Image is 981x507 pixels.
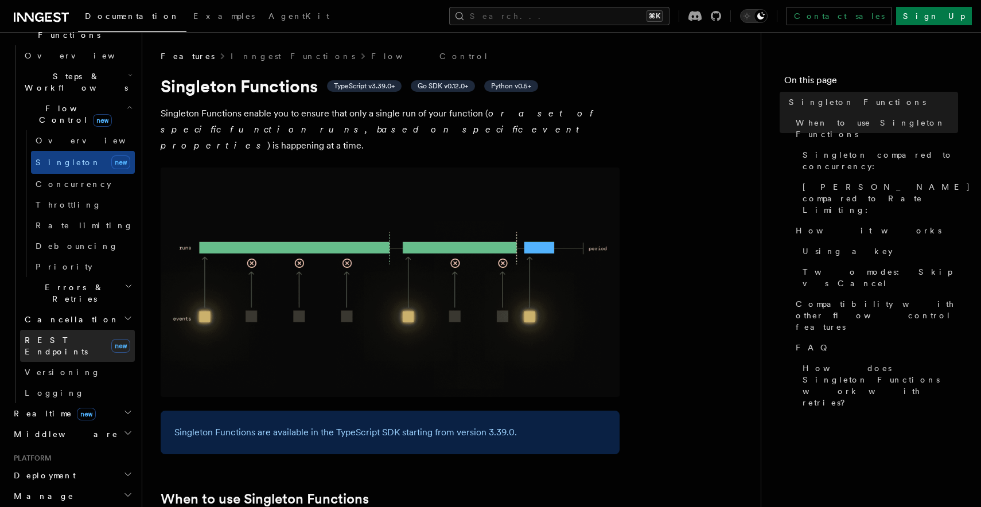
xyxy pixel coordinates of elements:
span: AgentKit [268,11,329,21]
p: Singleton Functions are available in the TypeScript SDK starting from version 3.39.0. [174,424,606,440]
button: Errors & Retries [20,277,135,309]
img: Singleton Functions only process one run at a time. [161,167,620,397]
a: Two modes: Skip vs Cancel [798,262,958,294]
a: Overview [31,130,135,151]
a: Priority [31,256,135,277]
span: Overview [25,51,143,60]
button: Steps & Workflows [20,66,135,98]
a: Singletonnew [31,151,135,174]
span: Examples [193,11,255,21]
span: [PERSON_NAME] compared to Rate Limiting: [803,181,971,216]
a: Logging [20,383,135,403]
button: Middleware [9,424,135,444]
span: new [111,339,130,353]
button: Flow Controlnew [20,98,135,130]
a: [PERSON_NAME] compared to Rate Limiting: [798,177,958,220]
span: Manage [9,490,74,502]
span: Overview [36,136,154,145]
a: Singleton compared to concurrency: [798,145,958,177]
kbd: ⌘K [647,10,663,22]
span: Realtime [9,408,96,419]
div: Inngest Functions [9,45,135,403]
span: Using a key [803,245,893,257]
a: Documentation [78,3,186,32]
span: Singleton Functions [789,96,926,108]
span: Steps & Workflows [20,71,128,93]
span: Deployment [9,470,76,481]
a: How it works [791,220,958,241]
span: Rate limiting [36,221,133,230]
span: Flow Control [20,103,126,126]
span: Concurrency [36,180,111,189]
a: Sign Up [896,7,972,25]
span: Features [161,50,215,62]
a: Overview [20,45,135,66]
a: How does Singleton Functions work with retries? [798,358,958,413]
span: Python v0.5+ [491,81,531,91]
a: Versioning [20,362,135,383]
a: Using a key [798,241,958,262]
button: Realtimenew [9,403,135,424]
span: Compatibility with other flow control features [796,298,958,333]
span: Versioning [25,368,100,377]
span: Throttling [36,200,102,209]
em: or a set of specific function runs, based on specific event properties [161,108,598,151]
a: Flow Control [371,50,489,62]
h4: On this page [784,73,958,92]
span: Singleton [36,158,101,167]
a: Concurrency [31,174,135,194]
span: Errors & Retries [20,282,124,305]
button: Toggle dark mode [740,9,768,23]
a: Rate limiting [31,215,135,236]
button: Cancellation [20,309,135,330]
p: Singleton Functions enable you to ensure that only a single run of your function ( ) is happening... [161,106,620,154]
span: Two modes: Skip vs Cancel [803,266,958,289]
a: FAQ [791,337,958,358]
a: REST Endpointsnew [20,330,135,362]
span: Documentation [85,11,180,21]
span: How does Singleton Functions work with retries? [803,362,958,408]
span: Platform [9,454,52,463]
a: When to use Singleton Functions [791,112,958,145]
a: Singleton Functions [784,92,958,112]
span: Debouncing [36,241,118,251]
a: Debouncing [31,236,135,256]
button: Manage [9,486,135,506]
a: Compatibility with other flow control features [791,294,958,337]
a: Throttling [31,194,135,215]
span: Go SDK v0.12.0+ [418,81,468,91]
a: Inngest Functions [231,50,355,62]
span: TypeScript v3.39.0+ [334,81,395,91]
div: Flow Controlnew [20,130,135,277]
span: FAQ [796,342,833,353]
span: REST Endpoints [25,336,88,356]
a: AgentKit [262,3,336,31]
span: new [77,408,96,420]
span: How it works [796,225,941,236]
span: When to use Singleton Functions [796,117,958,140]
span: new [93,114,112,127]
h1: Singleton Functions [161,76,620,96]
span: Priority [36,262,92,271]
span: Middleware [9,428,118,440]
a: When to use Singleton Functions [161,491,369,507]
button: Search...⌘K [449,7,669,25]
span: Logging [25,388,84,397]
a: Examples [186,3,262,31]
button: Deployment [9,465,135,486]
span: Cancellation [20,314,119,325]
span: Singleton compared to concurrency: [803,149,958,172]
span: new [111,155,130,169]
a: Contact sales [787,7,892,25]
